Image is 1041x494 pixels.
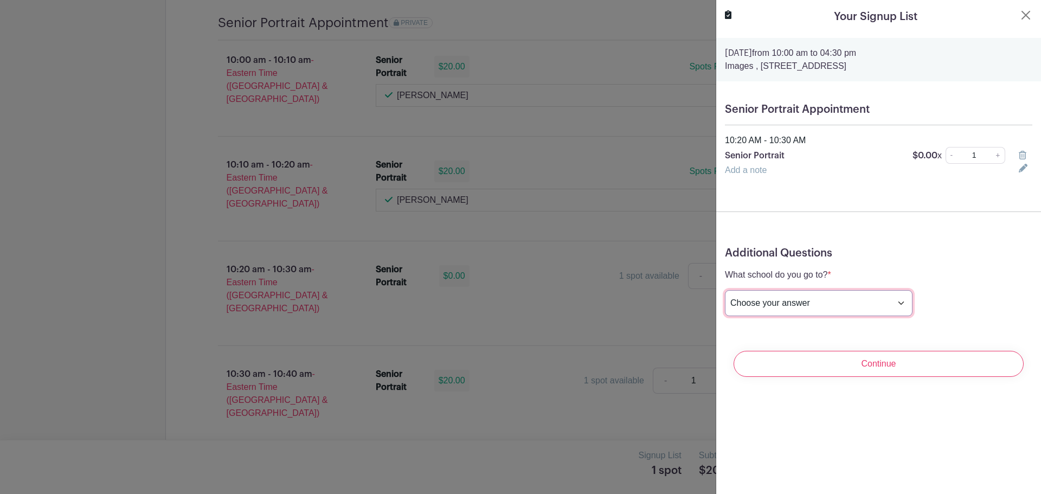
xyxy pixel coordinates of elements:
h5: Your Signup List [834,9,917,25]
h5: Senior Portrait Appointment [725,103,1032,116]
button: Close [1019,9,1032,22]
a: Add a note [725,165,767,175]
p: from 10:00 am to 04:30 pm [725,47,1032,60]
a: - [946,147,958,164]
input: Continue [734,351,1024,377]
p: Images , [STREET_ADDRESS] [725,60,1032,73]
p: Senior Portrait [725,149,899,162]
a: + [991,147,1005,164]
div: 10:20 AM - 10:30 AM [718,134,1039,147]
p: What school do you go to? [725,268,913,281]
h5: Additional Questions [725,247,1032,260]
span: x [937,151,942,160]
p: $0.00 [913,149,942,162]
strong: [DATE] [725,49,752,57]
